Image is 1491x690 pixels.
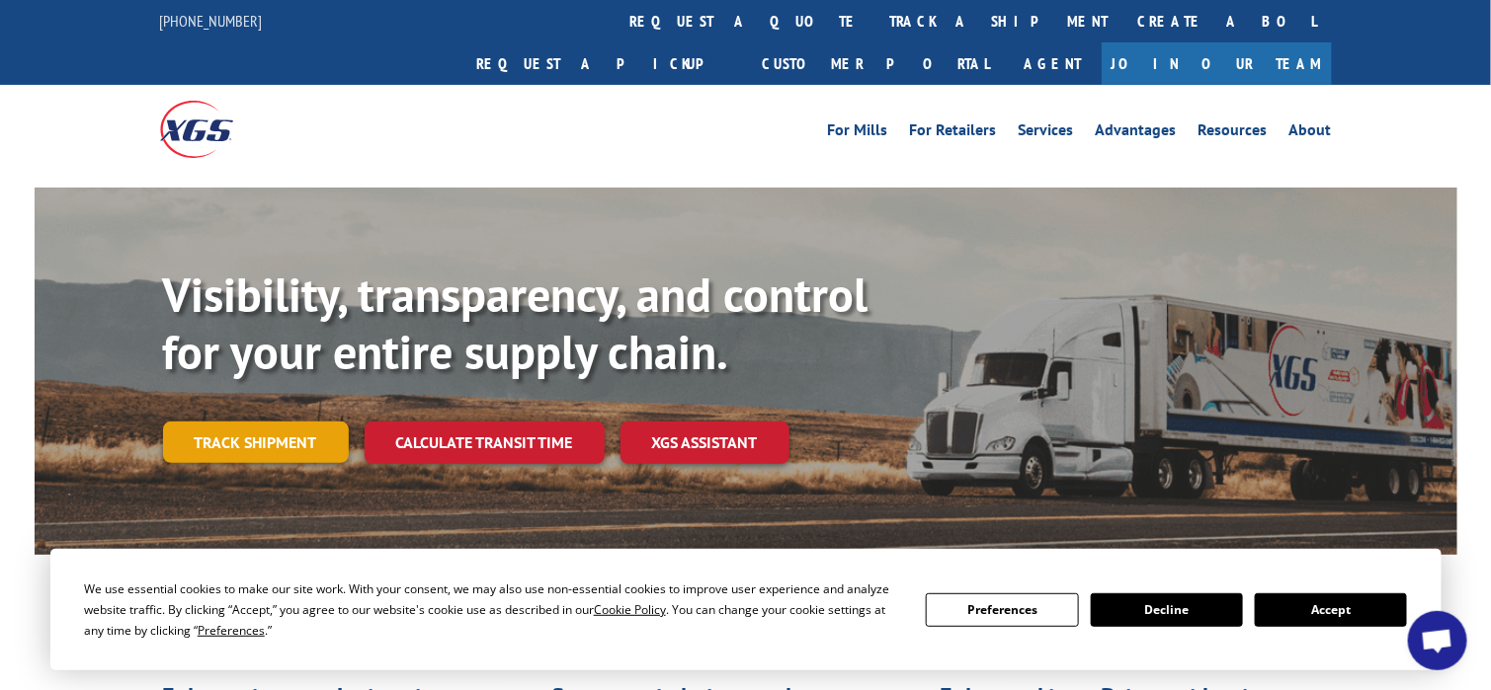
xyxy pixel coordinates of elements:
[1199,122,1268,144] a: Resources
[1091,593,1243,627] button: Decline
[828,122,888,144] a: For Mills
[1289,122,1332,144] a: About
[926,593,1078,627] button: Preferences
[1255,593,1407,627] button: Accept
[1102,42,1332,85] a: Join Our Team
[462,42,748,85] a: Request a pickup
[84,578,902,641] div: We use essential cookies to make our site work. With your consent, we may also use non-essential ...
[160,11,263,31] a: [PHONE_NUMBER]
[594,601,666,618] span: Cookie Policy
[910,122,997,144] a: For Retailers
[621,422,789,464] a: XGS ASSISTANT
[198,622,265,639] span: Preferences
[1005,42,1102,85] a: Agent
[50,549,1442,670] div: Cookie Consent Prompt
[1408,611,1467,670] div: Open chat
[163,422,349,463] a: Track shipment
[163,264,869,382] b: Visibility, transparency, and control for your entire supply chain.
[1019,122,1074,144] a: Services
[365,422,605,464] a: Calculate transit time
[1096,122,1177,144] a: Advantages
[748,42,1005,85] a: Customer Portal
